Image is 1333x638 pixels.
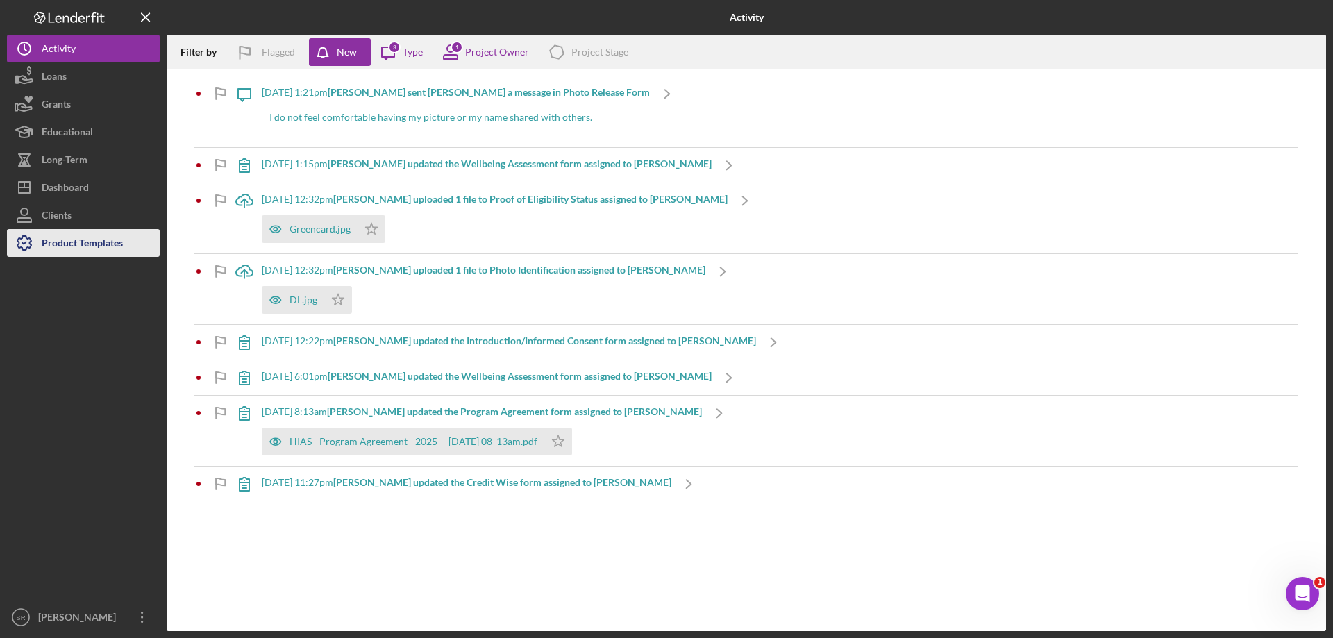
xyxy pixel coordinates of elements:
[42,229,123,260] div: Product Templates
[7,603,160,631] button: SR[PERSON_NAME]
[7,174,160,201] button: Dashboard
[227,38,309,66] button: Flagged
[290,294,317,305] div: DL.jpg
[328,86,650,98] b: [PERSON_NAME] sent [PERSON_NAME] a message in Photo Release Form
[262,371,712,382] div: [DATE] 6:01pm
[262,286,352,314] button: DL.jpg
[262,428,572,455] button: HIAS - Program Agreement - 2025 -- [DATE] 08_13am.pdf
[333,335,756,346] b: [PERSON_NAME] updated the Introduction/Informed Consent form assigned to [PERSON_NAME]
[181,47,227,58] div: Filter by
[7,146,160,174] button: Long-Term
[730,12,764,23] b: Activity
[42,35,76,66] div: Activity
[7,201,160,229] button: Clients
[262,105,650,130] div: I do not feel comfortable having my picture or my name shared with others.
[35,603,125,635] div: [PERSON_NAME]
[227,467,706,501] a: [DATE] 11:27pm[PERSON_NAME] updated the Credit Wise form assigned to [PERSON_NAME]
[7,229,160,257] button: Product Templates
[451,41,463,53] div: 1
[42,62,67,94] div: Loans
[290,436,537,447] div: HIAS - Program Agreement - 2025 -- [DATE] 08_13am.pdf
[262,406,702,417] div: [DATE] 8:13am
[309,38,371,66] button: New
[333,193,728,205] b: [PERSON_NAME] uploaded 1 file to Proof of Eligibility Status assigned to [PERSON_NAME]
[42,118,93,149] div: Educational
[262,194,728,205] div: [DATE] 12:32pm
[227,254,740,324] a: [DATE] 12:32pm[PERSON_NAME] uploaded 1 file to Photo Identification assigned to [PERSON_NAME]DL.jpg
[262,215,385,243] button: Greencard.jpg
[42,146,87,177] div: Long-Term
[327,405,702,417] b: [PERSON_NAME] updated the Program Agreement form assigned to [PERSON_NAME]
[262,158,712,169] div: [DATE] 1:15pm
[7,62,160,90] button: Loans
[7,118,160,146] button: Educational
[262,477,671,488] div: [DATE] 11:27pm
[227,183,762,253] a: [DATE] 12:32pm[PERSON_NAME] uploaded 1 file to Proof of Eligibility Status assigned to [PERSON_NA...
[7,90,160,118] button: Grants
[262,38,295,66] div: Flagged
[328,158,712,169] b: [PERSON_NAME] updated the Wellbeing Assessment form assigned to [PERSON_NAME]
[465,47,529,58] div: Project Owner
[337,38,357,66] div: New
[403,47,423,58] div: Type
[290,224,351,235] div: Greencard.jpg
[262,265,705,276] div: [DATE] 12:32pm
[42,174,89,205] div: Dashboard
[227,325,791,360] a: [DATE] 12:22pm[PERSON_NAME] updated the Introduction/Informed Consent form assigned to [PERSON_NAME]
[333,264,705,276] b: [PERSON_NAME] uploaded 1 file to Photo Identification assigned to [PERSON_NAME]
[262,335,756,346] div: [DATE] 12:22pm
[42,90,71,121] div: Grants
[16,614,25,621] text: SR
[1314,577,1325,588] span: 1
[262,87,650,98] div: [DATE] 1:21pm
[328,370,712,382] b: [PERSON_NAME] updated the Wellbeing Assessment form assigned to [PERSON_NAME]
[571,47,628,58] div: Project Stage
[227,76,685,147] a: [DATE] 1:21pm[PERSON_NAME] sent [PERSON_NAME] a message in Photo Release FormI do not feel comfor...
[227,360,746,395] a: [DATE] 6:01pm[PERSON_NAME] updated the Wellbeing Assessment form assigned to [PERSON_NAME]
[227,148,746,183] a: [DATE] 1:15pm[PERSON_NAME] updated the Wellbeing Assessment form assigned to [PERSON_NAME]
[388,41,401,53] div: 3
[227,396,737,466] a: [DATE] 8:13am[PERSON_NAME] updated the Program Agreement form assigned to [PERSON_NAME]HIAS - Pro...
[42,201,72,233] div: Clients
[333,476,671,488] b: [PERSON_NAME] updated the Credit Wise form assigned to [PERSON_NAME]
[1286,577,1319,610] iframe: Intercom live chat
[7,35,160,62] button: Activity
